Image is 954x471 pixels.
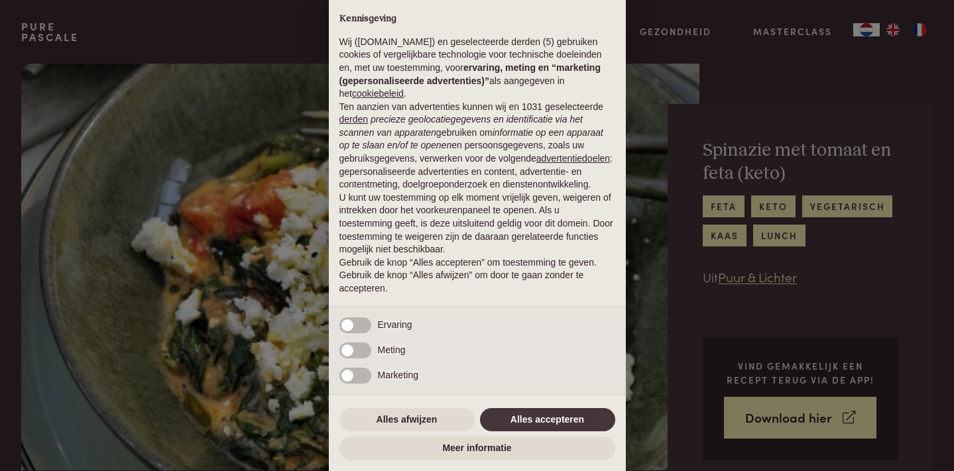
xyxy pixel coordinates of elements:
button: Meer informatie [339,437,615,460]
strong: ervaring, meting en “marketing (gepersonaliseerde advertenties)” [339,62,601,86]
h2: Kennisgeving [339,13,615,25]
button: Alles afwijzen [339,408,475,432]
span: Meting [378,344,406,355]
a: cookiebeleid [352,88,404,99]
p: Gebruik de knop “Alles accepteren” om toestemming te geven. Gebruik de knop “Alles afwijzen” om d... [339,256,615,295]
button: Alles accepteren [480,408,615,432]
span: Marketing [378,370,418,380]
p: U kunt uw toestemming op elk moment vrijelijk geven, weigeren of intrekken door het voorkeurenpan... [339,191,615,256]
button: advertentiedoelen [536,152,610,166]
em: precieze geolocatiegegevens en identificatie via het scannen van apparaten [339,114,583,138]
p: Wij ([DOMAIN_NAME]) en geselecteerde derden (5) gebruiken cookies of vergelijkbare technologie vo... [339,36,615,101]
em: informatie op een apparaat op te slaan en/of te openen [339,127,604,151]
button: derden [339,113,369,127]
span: Ervaring [378,319,412,330]
p: Ten aanzien van advertenties kunnen wij en 1031 geselecteerde gebruiken om en persoonsgegevens, z... [339,101,615,191]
